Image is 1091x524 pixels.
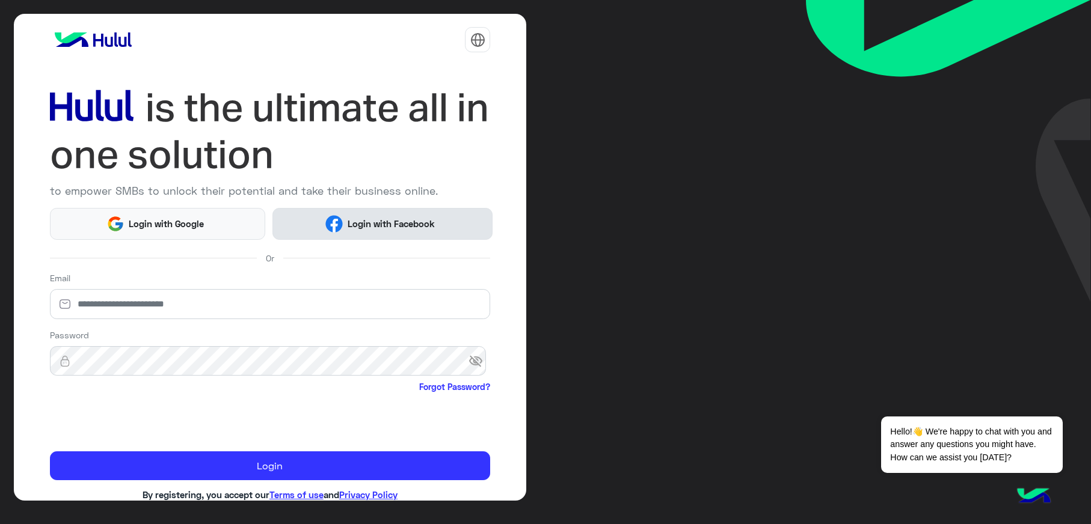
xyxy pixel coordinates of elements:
[324,489,339,500] span: and
[50,208,266,240] button: Login with Google
[50,272,70,284] label: Email
[881,416,1062,473] span: Hello!👋 We're happy to chat with you and answer any questions you might have. How can we assist y...
[50,183,491,199] p: to empower SMBs to unlock their potential and take their business online.
[50,355,80,367] img: lock
[50,28,137,52] img: logo
[269,489,324,500] a: Terms of use
[124,217,209,231] span: Login with Google
[339,489,398,500] a: Privacy Policy
[50,451,491,481] button: Login
[272,208,493,240] button: Login with Facebook
[470,32,485,47] img: tab
[50,395,233,442] iframe: reCAPTCHA
[50,329,89,341] label: Password
[325,215,343,233] img: Facebook
[143,489,269,500] span: By registering, you accept our
[266,252,274,264] span: Or
[50,298,80,310] img: email
[469,350,490,372] span: visibility_off
[106,215,124,233] img: Google
[50,84,491,178] img: hululLoginTitle_EN.svg
[343,217,439,231] span: Login with Facebook
[1013,476,1055,518] img: hulul-logo.png
[419,380,490,393] a: Forgot Password?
